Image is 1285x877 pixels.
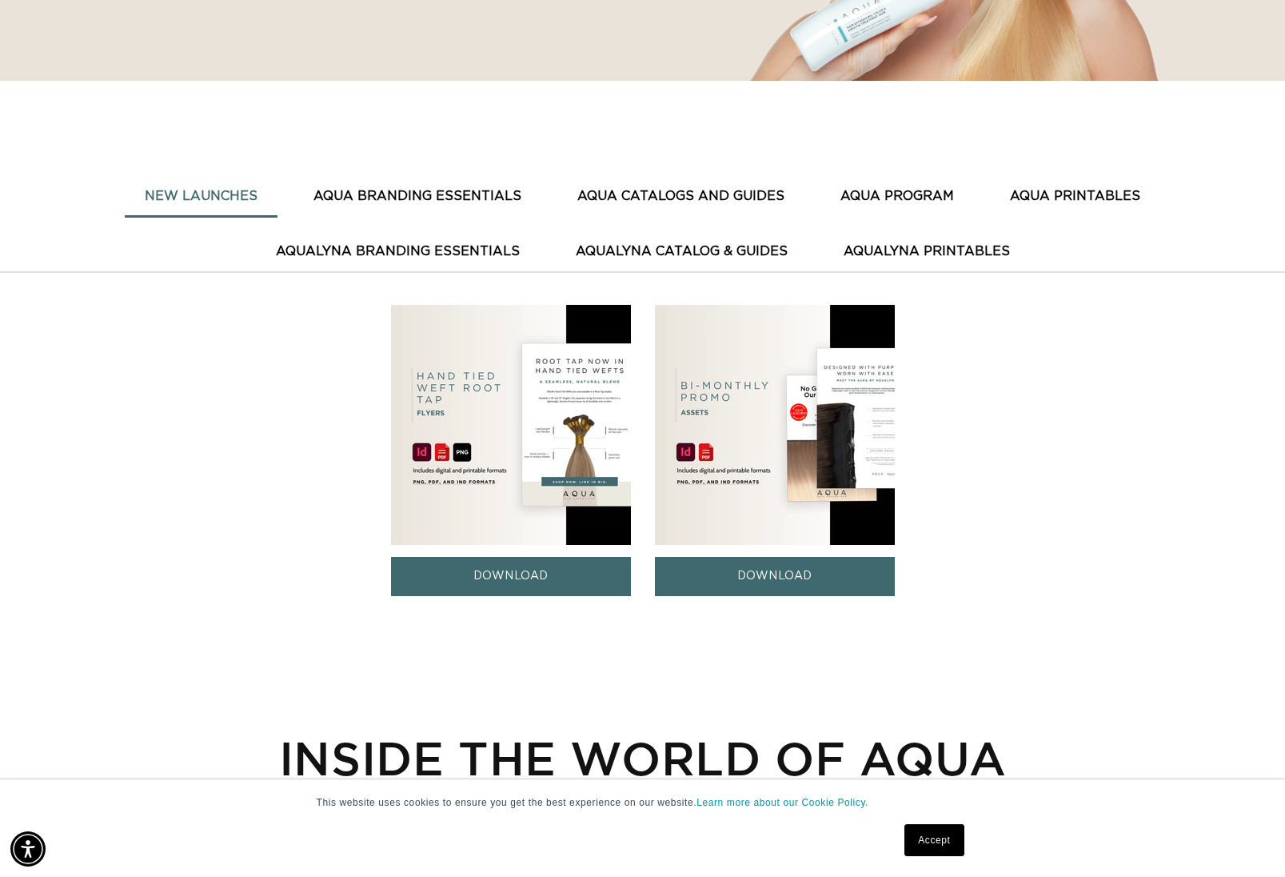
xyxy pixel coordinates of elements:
button: AquaLyna Branding Essentials [256,232,540,271]
button: AQUA BRANDING ESSENTIALS [293,177,541,216]
div: Accessibility Menu [10,831,46,867]
a: Accept [904,824,964,856]
a: Learn more about our Cookie Policy. [696,797,868,808]
a: DOWNLOAD [655,557,895,596]
button: AQUA PRINTABLES [990,177,1160,216]
p: This website uses cookies to ensure you get the best experience on our website. [317,795,969,810]
a: DOWNLOAD [391,557,631,596]
button: AQUA CATALOGS AND GUIDES [557,177,804,216]
h2: INSIDE THE WORLD OF AQUA [96,731,1189,785]
button: AquaLyna Printables [824,232,1030,271]
button: AQUA PROGRAM [820,177,974,216]
button: New Launches [125,177,277,216]
button: AquaLyna Catalog & Guides [556,232,808,271]
iframe: Chat Widget [1205,800,1285,877]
